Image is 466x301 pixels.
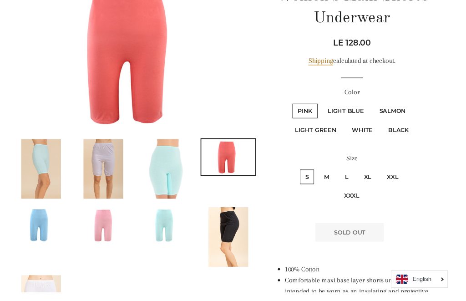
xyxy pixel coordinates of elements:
label: S [309,175,324,190]
img: Load image into Gallery viewer, Women&#39;s Maxi Shorts Underwear [215,214,256,275]
label: XL [370,175,388,190]
a: Shipping [318,59,343,67]
i: English [425,285,445,291]
span: Sold Out [344,236,376,243]
label: XXL [393,175,416,190]
label: Size [284,158,441,169]
label: L [350,175,365,190]
label: White [357,127,390,142]
label: Light Green [299,127,352,142]
label: Color [284,90,441,101]
span: 100% Cotton [294,273,329,281]
img: Load image into Gallery viewer, Women&#39;s Maxi Shorts Underwear [86,143,127,205]
a: English [408,283,456,292]
label: Pink [301,107,327,122]
label: Light Blue [332,107,380,122]
img: Load image into Gallery viewer, Women&#39;s Maxi Shorts Underwear [151,143,192,205]
img: Load image into Gallery viewer, Women&#39;s Maxi Shorts Underwear [143,214,198,250]
img: Load image into Gallery viewer, Women&#39;s Maxi Shorts Underwear [22,143,63,205]
div: calculated at checkout. [284,57,441,69]
img: Load image into Gallery viewer, Women&#39;s Maxi Shorts Underwear [15,214,70,250]
label: Black [395,127,426,142]
button: Sold Out [325,230,395,249]
label: Salmon [385,107,424,122]
label: M [329,175,345,190]
label: XXXL [349,194,376,209]
img: Load image into Gallery viewer, Women&#39;s Maxi Shorts Underwear [79,214,134,250]
span: LE 128.00 [343,39,382,49]
img: Load image into Gallery viewer, Women&#39;s Maxi Shorts Underwear [208,143,263,180]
